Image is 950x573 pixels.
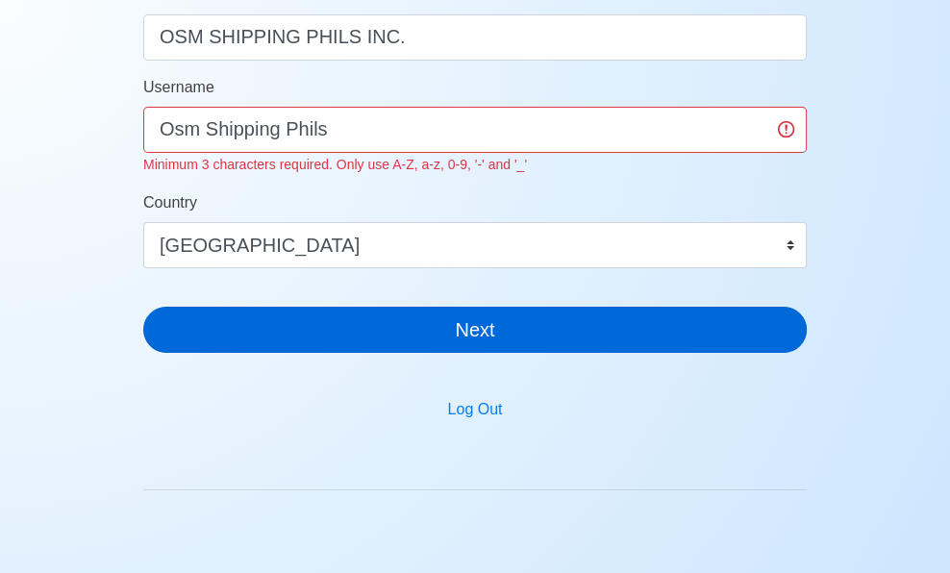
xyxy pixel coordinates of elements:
[436,391,515,428] button: Log Out
[143,14,807,61] input: Your Fullname
[143,107,807,153] input: Ex. donaldcris
[143,191,197,214] label: Country
[143,79,214,95] span: Username
[143,157,527,172] small: Minimum 3 characters required. Only use A-Z, a-z, 0-9, '-' and '_'
[143,307,807,353] button: Next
